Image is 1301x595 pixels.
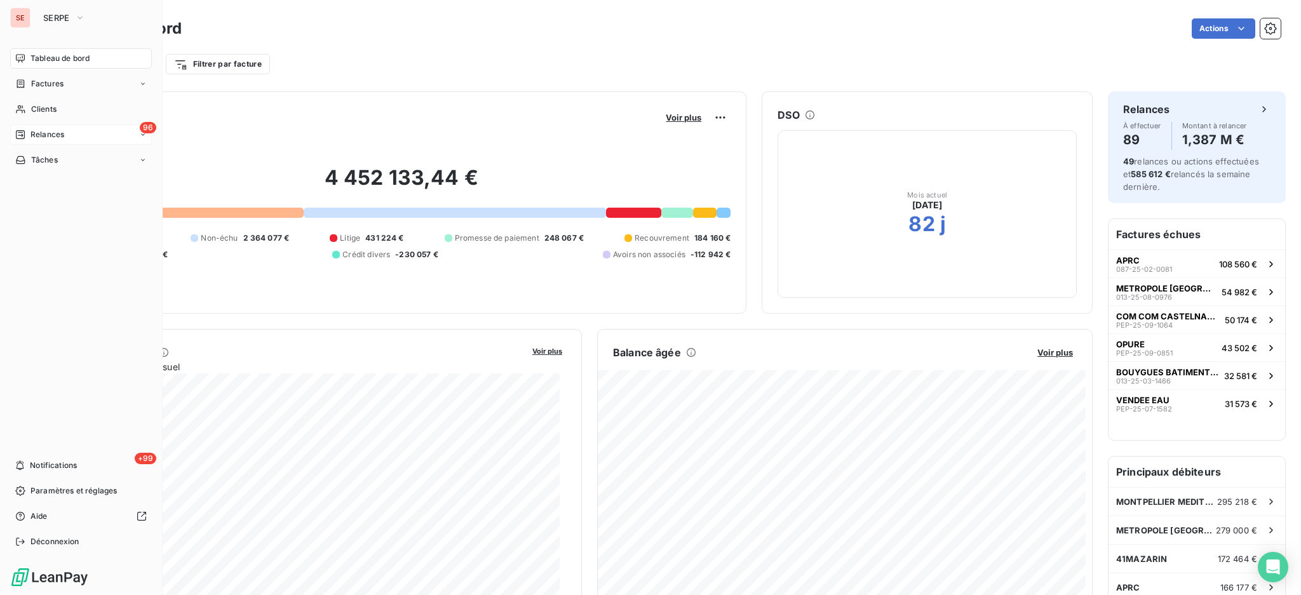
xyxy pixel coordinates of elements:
[1258,552,1288,582] div: Open Intercom Messenger
[10,567,89,587] img: Logo LeanPay
[1182,130,1247,150] h4: 1,387 M €
[908,211,934,237] h2: 82
[1218,554,1257,564] span: 172 464 €
[1222,343,1257,353] span: 43 502 €
[1116,321,1173,329] span: PEP-25-09-1064
[455,232,539,244] span: Promesse de paiement
[31,78,64,90] span: Factures
[31,154,58,166] span: Tâches
[544,232,584,244] span: 248 067 €
[1109,457,1285,487] h6: Principaux débiteurs
[1123,122,1161,130] span: À effectuer
[43,13,70,23] span: SERPE
[365,232,403,244] span: 431 224 €
[1109,219,1285,250] h6: Factures échues
[1116,582,1140,592] span: APRC
[10,8,30,28] div: SE
[613,345,681,360] h6: Balance âgée
[1225,399,1257,409] span: 31 573 €
[1224,371,1257,381] span: 32 581 €
[1222,287,1257,297] span: 54 982 €
[30,485,117,497] span: Paramètres et réglages
[1116,395,1170,405] span: VENDEE EAU
[1116,339,1145,349] span: OPURE
[1131,169,1170,179] span: 585 612 €
[1116,377,1171,385] span: 013-25-03-1466
[613,249,685,260] span: Avoirs non associés
[1109,333,1285,361] button: OPUREPEP-25-09-085143 502 €
[691,249,731,260] span: -112 942 €
[940,211,946,237] h2: j
[1116,311,1220,321] span: COM COM CASTELNAUDARY
[1219,259,1257,269] span: 108 560 €
[30,511,48,522] span: Aide
[1225,315,1257,325] span: 50 174 €
[1116,255,1140,265] span: APRC
[1123,156,1259,192] span: relances ou actions effectuées et relancés la semaine dernière.
[1116,367,1219,377] span: BOUYGUES BATIMENT SUD EST
[10,506,152,526] a: Aide
[1116,349,1173,357] span: PEP-25-09-0851
[1109,361,1285,389] button: BOUYGUES BATIMENT SUD EST013-25-03-146632 581 €
[1109,389,1285,417] button: VENDEE EAUPEP-25-07-158231 573 €
[778,107,799,123] h6: DSO
[1123,102,1170,117] h6: Relances
[1116,554,1167,564] span: 41MAZARIN
[635,232,689,244] span: Recouvrement
[342,249,390,260] span: Crédit divers
[532,347,562,356] span: Voir plus
[1116,497,1217,507] span: MONTPELLIER MEDITERRANEE METROPOLE
[135,453,156,464] span: +99
[1116,265,1172,273] span: 087-25-02-0081
[166,54,270,74] button: Filtrer par facture
[1192,18,1255,39] button: Actions
[30,460,77,471] span: Notifications
[662,112,705,123] button: Voir plus
[1109,250,1285,277] button: APRC087-25-02-0081108 560 €
[340,232,360,244] span: Litige
[31,104,57,115] span: Clients
[30,53,90,64] span: Tableau de bord
[30,536,79,547] span: Déconnexion
[1116,293,1172,301] span: 013-25-08-0976
[72,165,731,203] h2: 4 452 133,44 €
[1123,130,1161,150] h4: 89
[1220,582,1257,592] span: 166 177 €
[907,191,947,199] span: Mois actuel
[1217,497,1257,507] span: 295 218 €
[1182,122,1247,130] span: Montant à relancer
[243,232,290,244] span: 2 364 077 €
[1116,405,1172,413] span: PEP-25-07-1582
[1109,277,1285,305] button: METROPOLE [GEOGRAPHIC_DATA]013-25-08-097654 982 €
[666,112,701,123] span: Voir plus
[912,199,942,211] span: [DATE]
[72,360,523,373] span: Chiffre d'affaires mensuel
[30,129,64,140] span: Relances
[1034,347,1077,358] button: Voir plus
[529,345,566,356] button: Voir plus
[140,122,156,133] span: 96
[694,232,731,244] span: 184 160 €
[1123,156,1134,166] span: 49
[1116,283,1217,293] span: METROPOLE [GEOGRAPHIC_DATA]
[1037,347,1073,358] span: Voir plus
[1116,525,1216,535] span: METROPOLE [GEOGRAPHIC_DATA]
[395,249,438,260] span: -230 057 €
[1109,305,1285,333] button: COM COM CASTELNAUDARYPEP-25-09-106450 174 €
[1216,525,1257,535] span: 279 000 €
[201,232,238,244] span: Non-échu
